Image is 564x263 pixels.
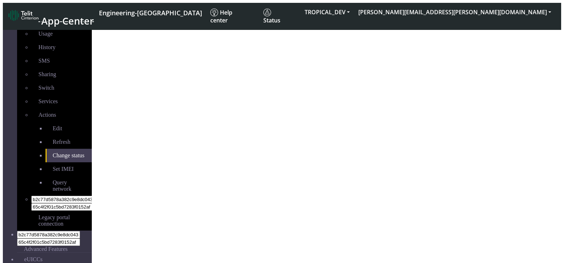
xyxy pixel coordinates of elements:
[260,6,300,27] a: Status
[207,6,260,27] a: Help center
[354,6,555,19] button: [PERSON_NAME][EMAIL_ADDRESS][PERSON_NAME][DOMAIN_NAME]
[263,9,280,24] span: Status
[9,10,38,21] img: logo-telit-cinterion-gw-new.png
[300,6,354,19] button: TROPICAL_DEV
[99,9,202,17] span: Engineering-[GEOGRAPHIC_DATA]
[99,6,202,19] a: Your current platform instance
[9,8,93,25] a: App Center
[263,9,271,16] img: status.svg
[210,9,232,24] span: Help center
[210,9,218,16] img: knowledge.svg
[41,14,94,27] span: App Center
